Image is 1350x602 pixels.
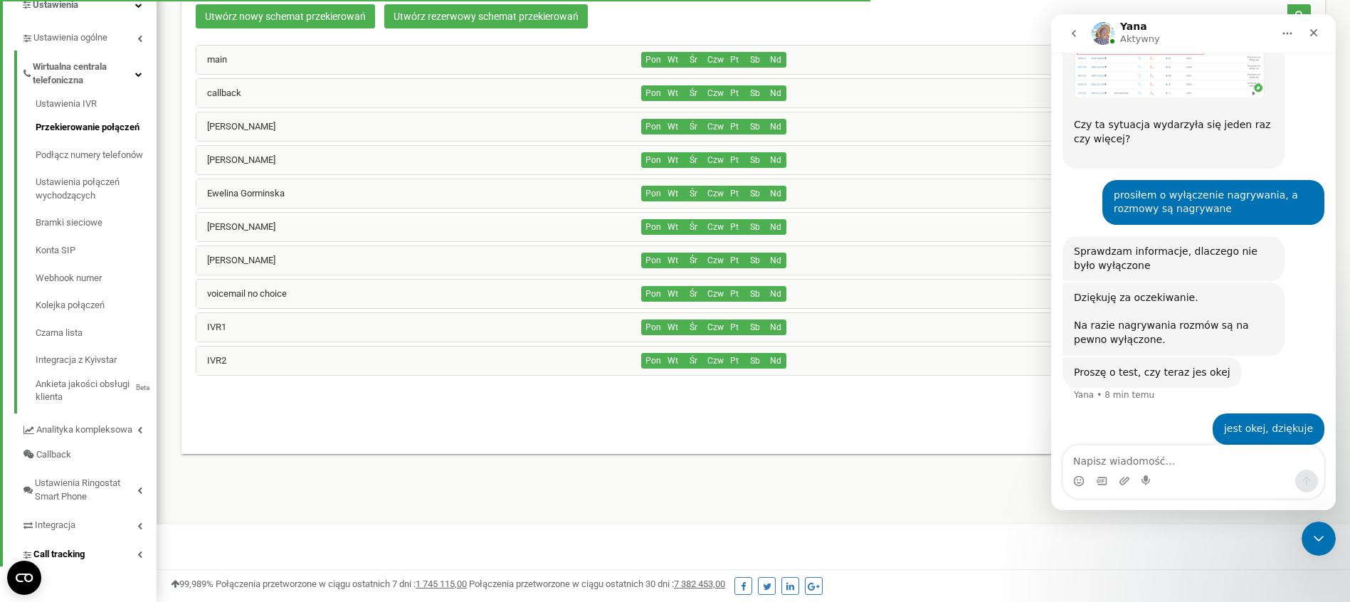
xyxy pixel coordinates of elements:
button: Czw [703,119,724,134]
div: Yana • 8 min temu [23,376,103,385]
button: Wt [662,186,683,201]
div: prosiłem o wyłączenie nagrywania, a rozmowy są nagrywane [51,166,273,211]
button: Czw [703,286,724,302]
span: Analityka kompleksowa [36,423,132,437]
button: Wt [662,85,683,101]
button: Wt [662,52,683,68]
button: Wt [662,119,683,134]
a: Ustawienia ogólne [21,21,157,51]
button: Nd [765,85,786,101]
button: Pt [724,186,745,201]
button: Śr [682,253,704,268]
span: Ustawienia Ringostat Smart Phone [35,477,137,503]
button: Czw [703,219,724,235]
button: Pon [641,219,663,235]
a: Kolejka połączeń [36,292,157,320]
button: Czw [703,85,724,101]
button: Pt [724,219,745,235]
a: [PERSON_NAME] [196,221,275,232]
button: Nd [765,152,786,168]
button: Wt [662,253,683,268]
button: Pon [641,253,663,268]
button: Sb [744,353,766,369]
button: Pon [641,320,663,335]
div: Lukasz mówi… [11,166,273,222]
button: Nd [765,186,786,201]
button: Śr [682,353,704,369]
button: Pt [724,119,745,134]
button: Czw [703,353,724,369]
button: Nd [765,286,786,302]
div: prosiłem o wyłączenie nagrywania, a rozmowy są nagrywane [63,174,262,202]
textarea: Napisz wiadomość... [12,431,273,455]
button: Szukaj schematu przekierowań [1287,4,1311,26]
div: Proszę o test, czy teraz jes okej [23,352,179,366]
button: Śr [682,219,704,235]
a: Webhook numer [36,265,157,292]
button: Śr [682,85,704,101]
button: Wt [662,152,683,168]
a: Ustawienia połączeń wychodzących [36,169,157,209]
div: jest okej, dziękuje [162,399,273,431]
a: Czarna lista [36,320,157,347]
button: Pon [641,186,663,201]
span: Callback [36,448,71,462]
button: Wt [662,353,683,369]
a: Analityka kompleksowa [21,413,157,443]
button: Czw [703,152,724,168]
button: Śr [682,52,704,68]
div: Sprawdzam informacje, dlaczego nie było wyłączone [11,222,233,267]
button: Śr [682,152,704,168]
button: Pt [724,353,745,369]
button: Śr [682,186,704,201]
span: Ustawienia ogólne [33,31,107,45]
button: Sb [744,186,766,201]
button: Pt [724,320,745,335]
a: main [196,54,227,65]
button: Pt [724,286,745,302]
a: Ankieta jakości obsługi klientaBeta [36,374,157,404]
a: Wirtualna centrala telefoniczna [21,51,157,93]
button: Pt [724,52,745,68]
a: [PERSON_NAME] [196,255,275,265]
a: Callback [21,443,157,468]
button: Pon [641,85,663,101]
div: Dziękuję za oczekiwanie. Na razie nagrywania rozmów są na pewno wyłączone. [23,277,222,332]
button: Pon [641,286,663,302]
button: Załaduj załącznik [68,461,79,472]
a: Utwórz nowy schemat przekierowań [196,4,375,28]
button: Pon [641,353,663,369]
a: callback [196,88,241,98]
span: Wirtualna centrala telefoniczna [33,60,135,87]
a: Konta SIP [36,237,157,265]
button: Czw [703,186,724,201]
button: Sb [744,152,766,168]
div: Czy ta sytuacja wydarzyła się jeden raz czy więcej? ​ [23,90,222,146]
a: IVR2 [196,355,226,366]
a: Ewelina Gorminska [196,188,285,199]
button: Nd [765,320,786,335]
div: Yana mówi… [11,268,273,342]
button: Sb [744,119,766,134]
button: Pon [641,52,663,68]
button: Pt [724,253,745,268]
a: Integracja [21,509,157,538]
button: Pon [641,119,663,134]
button: Selektor emotek [22,461,33,472]
div: Lukasz mówi… [11,399,273,448]
iframe: Intercom live chat [1302,522,1336,556]
button: Wyślij wiadomość… [244,455,267,478]
iframe: Intercom live chat [1051,14,1336,510]
div: Dziękuję za oczekiwanie.Na razie nagrywania rozmów są na pewno wyłączone. [11,268,233,341]
div: Yana mówi… [11,343,273,400]
a: Bramki sieciowe [36,209,157,237]
a: Ustawienia IVR [36,97,157,115]
button: Wt [662,219,683,235]
button: Pt [724,152,745,168]
span: Integracja [35,519,75,532]
button: Open CMP widget [7,561,41,595]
